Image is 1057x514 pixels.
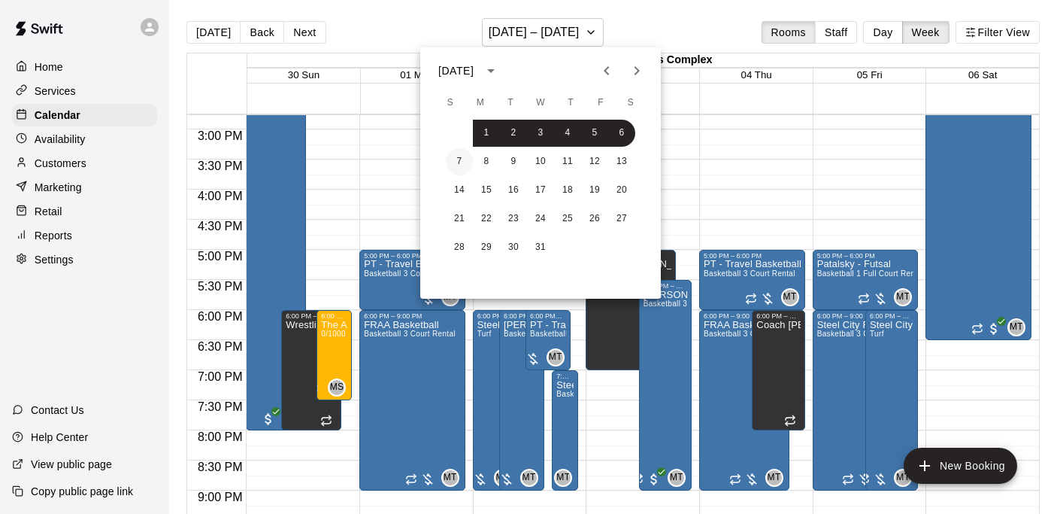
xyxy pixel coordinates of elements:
[592,56,622,86] button: Previous month
[500,234,527,261] button: 30
[473,177,500,204] button: 15
[527,177,554,204] button: 17
[608,205,635,233] button: 27
[497,88,524,118] span: Tuesday
[527,148,554,175] button: 10
[473,148,500,175] button: 8
[446,177,473,204] button: 14
[622,56,652,86] button: Next month
[554,120,581,147] button: 4
[473,205,500,233] button: 22
[500,205,527,233] button: 23
[527,120,554,147] button: 3
[581,205,608,233] button: 26
[500,177,527,204] button: 16
[581,177,608,204] button: 19
[437,88,464,118] span: Sunday
[527,205,554,233] button: 24
[617,88,644,118] span: Saturday
[473,120,500,147] button: 1
[608,177,635,204] button: 20
[554,148,581,175] button: 11
[581,120,608,147] button: 5
[557,88,584,118] span: Thursday
[446,234,473,261] button: 28
[478,58,504,84] button: calendar view is open, switch to year view
[527,234,554,261] button: 31
[446,205,473,233] button: 21
[581,148,608,175] button: 12
[500,148,527,175] button: 9
[527,88,554,118] span: Wednesday
[608,120,635,147] button: 6
[467,88,494,118] span: Monday
[500,120,527,147] button: 2
[438,63,474,79] div: [DATE]
[554,205,581,233] button: 25
[473,234,500,261] button: 29
[446,148,473,175] button: 7
[608,148,635,175] button: 13
[554,177,581,204] button: 18
[587,88,614,118] span: Friday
